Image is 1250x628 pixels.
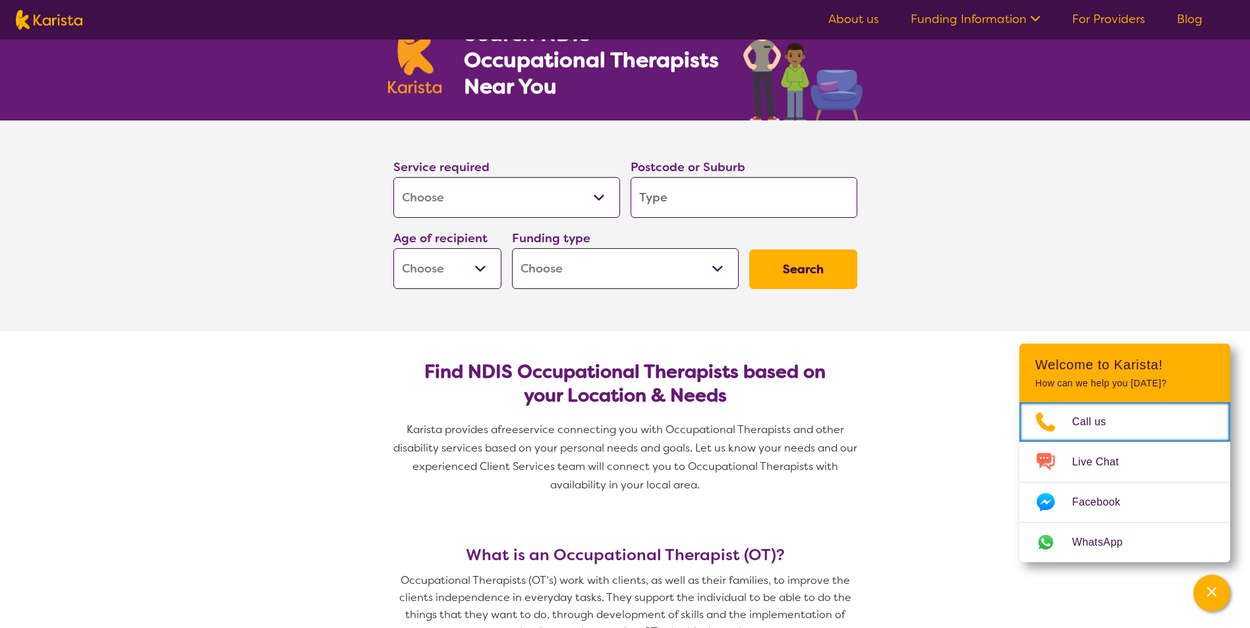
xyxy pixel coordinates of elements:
[388,22,442,93] img: Karista logo
[393,230,488,246] label: Age of recipient
[388,546,863,564] h3: What is an Occupational Therapist (OT)?
[393,159,490,175] label: Service required
[1193,575,1230,612] button: Channel Menu
[1035,378,1214,389] p: How can we help you [DATE]?
[1019,344,1230,562] div: Channel Menu
[1072,533,1139,552] span: WhatsApp
[631,159,745,175] label: Postcode or Suburb
[1072,11,1145,27] a: For Providers
[1072,452,1135,472] span: Live Chat
[464,20,720,99] h1: Search NDIS Occupational Therapists Near You
[749,249,857,289] button: Search
[407,423,497,436] span: Karista provides a
[497,423,519,436] span: free
[1019,523,1230,562] a: Web link opens in a new tab.
[1035,357,1214,373] h2: Welcome to Karista!
[828,11,879,27] a: About us
[911,11,1040,27] a: Funding Information
[393,423,860,492] span: service connecting you with Occupational Therapists and other disability services based on your p...
[1019,402,1230,562] ul: Choose channel
[404,360,847,407] h2: Find NDIS Occupational Therapists based on your Location & Needs
[16,10,82,30] img: Karista logo
[1177,11,1203,27] a: Blog
[512,230,590,246] label: Funding type
[1072,412,1122,432] span: Call us
[743,5,863,120] img: occupational-therapy
[631,177,857,218] input: Type
[1072,492,1136,512] span: Facebook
